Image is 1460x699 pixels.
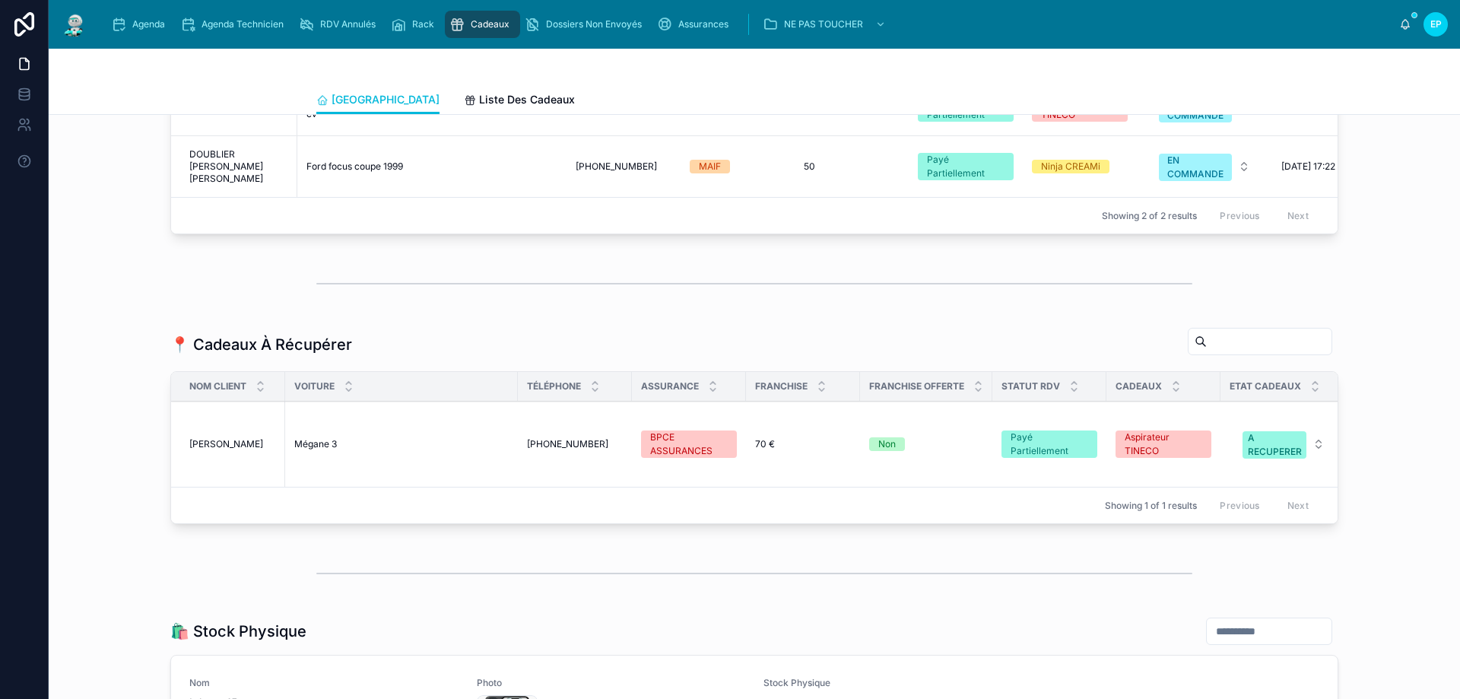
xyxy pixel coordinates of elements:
a: Payé Partiellement [1001,431,1097,458]
span: Showing 2 of 2 results [1102,210,1197,222]
span: [PERSON_NAME] [189,438,263,450]
a: [PHONE_NUMBER] [527,438,623,450]
span: Photo [477,677,746,689]
span: NE PAS TOUCHER [784,18,863,30]
a: Cadeaux [445,11,520,38]
div: Ninja CREAMi [1041,160,1100,173]
div: Aspirateur TINECO [1125,431,1202,458]
a: 70 € [755,438,851,450]
div: EN COMMANDE [1167,154,1224,181]
h1: 🛍️ Stock Physique [170,621,306,642]
img: App logo [61,12,88,37]
div: Non [878,437,896,451]
span: Rack [412,18,434,30]
span: Dossiers Non Envoyés [546,18,642,30]
span: Agenda [132,18,165,30]
a: Mégane 3 [294,438,509,450]
button: Select Button [1147,146,1262,187]
a: Ninja CREAMi [1032,160,1128,173]
span: Mégane 3 [294,438,337,450]
span: [PHONE_NUMBER] [576,160,657,173]
a: Select Button [1230,423,1338,465]
a: Assurances [652,11,739,38]
a: NE PAS TOUCHER [758,11,893,38]
span: Franchise Offerte [869,380,964,392]
span: Agenda Technicien [202,18,284,30]
div: A RECUPERER [1248,431,1302,459]
span: [GEOGRAPHIC_DATA] [332,92,440,107]
a: MAIF [690,160,786,173]
span: Statut RDV [1001,380,1060,392]
a: Rack [386,11,445,38]
a: Agenda [106,11,176,38]
span: Cadeaux [471,18,509,30]
a: Aspirateur TINECO [1116,431,1211,458]
div: BPCE ASSURANCES [650,431,728,458]
span: RDV Annulés [320,18,376,30]
span: Assurance [641,380,699,392]
button: Select Button [1230,424,1337,465]
span: Franchise [755,380,808,392]
span: 50 [804,160,815,173]
span: Liste Des Cadeaux [479,92,575,107]
a: Non [869,437,983,451]
div: scrollable content [100,8,1399,41]
span: [DATE] 17:22 [1281,160,1335,173]
div: MAIF [699,160,721,173]
a: DOUBLIER [PERSON_NAME] [PERSON_NAME] [189,148,288,185]
span: Etat Cadeaux [1230,380,1301,392]
a: Payé Partiellement [918,153,1014,180]
span: Nom Client [189,380,246,392]
span: Assurances [678,18,728,30]
a: BPCE ASSURANCES [641,431,737,458]
div: Payé Partiellement [927,153,1005,180]
a: 50 [804,160,900,173]
span: 70 € [755,438,775,450]
a: [GEOGRAPHIC_DATA] [316,86,440,115]
a: Select Button [1146,145,1263,188]
span: Showing 1 of 1 results [1105,500,1197,512]
span: [PHONE_NUMBER] [527,438,608,450]
span: Voiture [294,380,335,392]
span: Ford focus coupe 1999 [306,160,403,173]
a: Agenda Technicien [176,11,294,38]
a: Dossiers Non Envoyés [520,11,652,38]
span: EP [1430,18,1442,30]
a: [DATE] 17:22 [1281,160,1439,173]
a: RDV Annulés [294,11,386,38]
a: [PERSON_NAME] [189,438,276,450]
span: Nom [189,677,459,689]
a: Ford focus coupe 1999 [306,160,557,173]
a: [PHONE_NUMBER] [576,160,671,173]
div: Payé Partiellement [1011,431,1088,458]
span: Téléphone [527,380,581,392]
span: Cadeaux [1116,380,1162,392]
a: Liste Des Cadeaux [464,86,575,116]
h1: 📍 Cadeaux À Récupérer [170,334,352,355]
span: Stock Physique [763,677,1033,689]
